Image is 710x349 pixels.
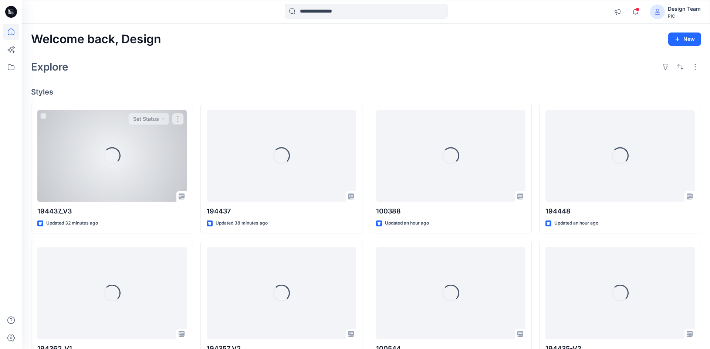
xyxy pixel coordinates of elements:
h2: Welcome back, Design [31,32,161,46]
h4: Styles [31,88,701,96]
p: Updated an hour ago [385,219,429,227]
p: 194437_V3 [37,206,187,216]
h2: Explore [31,61,68,73]
p: Updated 38 minutes ago [216,219,268,227]
button: New [668,32,701,46]
p: 194437 [207,206,356,216]
p: 100388 [376,206,525,216]
p: Updated 32 minutes ago [46,219,98,227]
div: PIC [668,13,701,19]
p: Updated an hour ago [554,219,598,227]
svg: avatar [655,9,660,15]
p: 194448 [545,206,695,216]
div: Design Team [668,4,701,13]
